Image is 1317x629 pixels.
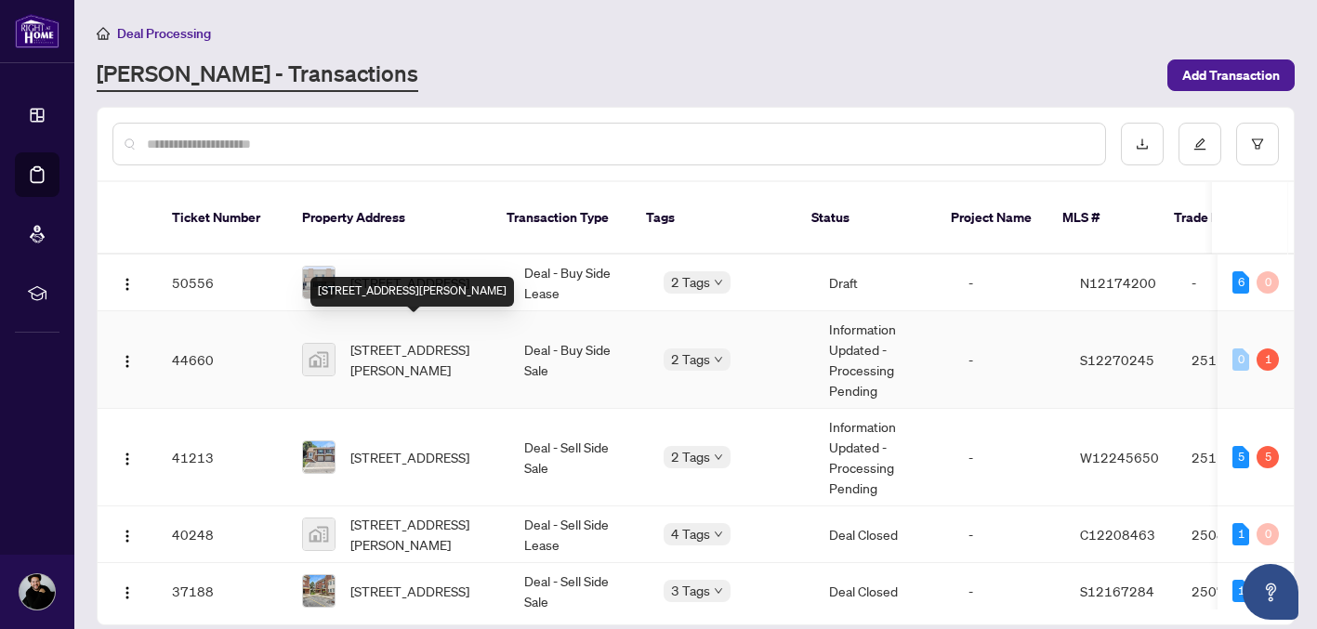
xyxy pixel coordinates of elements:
th: MLS # [1047,182,1159,255]
span: 2 Tags [671,446,710,467]
td: - [954,506,1065,563]
span: down [714,278,723,287]
span: down [714,355,723,364]
img: Profile Icon [20,574,55,609]
th: Ticket Number [157,182,287,255]
span: Deal Processing [117,25,211,42]
span: down [714,530,723,539]
span: C12208463 [1080,526,1155,543]
td: Deal - Sell Side Sale [509,563,649,620]
td: - [954,255,1065,311]
div: 1 [1232,523,1249,545]
td: 50556 [157,255,287,311]
span: edit [1193,138,1206,151]
div: 5 [1257,446,1279,468]
span: down [714,452,723,462]
span: [STREET_ADDRESS][PERSON_NAME] [350,339,494,380]
span: home [97,27,110,40]
td: - [954,311,1065,409]
span: Add Transaction [1182,60,1280,90]
span: S12167284 [1080,583,1154,599]
button: Logo [112,442,142,472]
td: 40248 [157,506,287,563]
td: Deal Closed [814,506,954,563]
img: Logo [120,585,135,600]
th: Tags [631,182,797,255]
img: Logo [120,529,135,544]
div: 1 [1257,348,1279,371]
img: logo [15,14,59,48]
td: Deal Closed [814,563,954,620]
span: N12174200 [1080,274,1156,291]
span: [STREET_ADDRESS] [350,447,469,467]
img: thumbnail-img [303,344,335,375]
span: download [1136,138,1149,151]
td: 2511846 [1177,311,1307,409]
img: thumbnail-img [303,441,335,473]
div: 6 [1232,271,1249,294]
button: Open asap [1243,564,1298,620]
span: S12270245 [1080,351,1154,368]
td: - [954,409,1065,506]
div: 0 [1257,523,1279,545]
td: Deal - Sell Side Sale [509,409,649,506]
img: thumbnail-img [303,575,335,607]
button: Logo [112,345,142,374]
button: Logo [112,519,142,549]
div: [STREET_ADDRESS][PERSON_NAME] [310,277,514,307]
td: 2508710 [1177,506,1307,563]
img: Logo [120,452,135,466]
td: 37188 [157,563,287,620]
button: download [1121,123,1164,165]
img: Logo [120,277,135,292]
img: thumbnail-img [303,518,335,550]
th: Status [797,182,936,255]
button: edit [1179,123,1221,165]
td: 2507427 [1177,563,1307,620]
a: [PERSON_NAME] - Transactions [97,59,418,92]
img: Logo [120,354,135,369]
th: Transaction Type [492,182,631,255]
td: - [954,563,1065,620]
span: 3 Tags [671,580,710,601]
div: 0 [1257,271,1279,294]
span: down [714,586,723,596]
td: - [1177,255,1307,311]
span: 4 Tags [671,523,710,544]
td: 41213 [157,409,287,506]
div: 5 [1232,446,1249,468]
button: Logo [112,576,142,606]
th: Property Address [287,182,492,255]
th: Project Name [936,182,1047,255]
div: 1 [1232,580,1249,602]
span: [STREET_ADDRESS] [350,581,469,601]
td: 44660 [157,311,287,409]
img: thumbnail-img [303,267,335,298]
div: 0 [1232,348,1249,371]
td: 2511119 [1177,409,1307,506]
td: Information Updated - Processing Pending [814,409,954,506]
span: [STREET_ADDRESS][PERSON_NAME] [350,514,494,555]
td: Deal - Buy Side Lease [509,255,649,311]
td: Deal - Buy Side Sale [509,311,649,409]
button: Add Transaction [1167,59,1295,91]
span: 2 Tags [671,348,710,370]
button: filter [1236,123,1279,165]
td: Information Updated - Processing Pending [814,311,954,409]
td: Deal - Sell Side Lease [509,506,649,563]
span: 2 Tags [671,271,710,293]
span: W12245650 [1080,449,1159,465]
button: Logo [112,268,142,297]
span: filter [1251,138,1264,151]
span: [STREET_ADDRESS] [350,272,469,293]
th: Trade Number [1159,182,1289,255]
td: Draft [814,255,954,311]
